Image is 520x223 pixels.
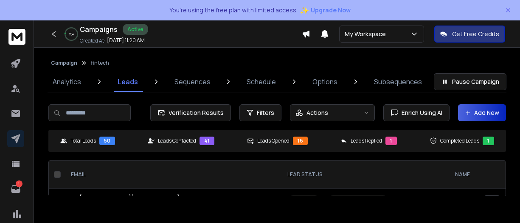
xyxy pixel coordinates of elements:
[458,104,506,121] button: Add New
[200,137,214,145] div: 41
[239,104,281,121] button: Filters
[307,71,343,92] a: Options
[306,109,328,117] p: Actions
[158,137,196,144] p: Leads Contacted
[434,73,506,90] button: Pause Campaign
[99,137,115,145] div: 50
[107,37,145,44] p: [DATE] 11:20 AM
[7,180,24,197] a: 1
[369,71,427,92] a: Subsequences
[70,137,96,144] p: Total Leads
[300,2,351,19] button: ✨Upgrade Now
[150,104,231,121] button: Verification Results
[293,137,308,145] div: 16
[345,30,389,38] p: My Workspace
[374,77,422,87] p: Subsequences
[281,161,448,189] th: LEAD STATUS
[257,137,290,144] p: Leads Opened
[80,37,105,44] p: Created At:
[385,137,397,145] div: 1
[398,109,442,117] span: Enrich Using AI
[483,137,494,145] div: 1
[69,31,74,37] p: 2 %
[312,77,337,87] p: Options
[118,77,138,87] p: Leads
[169,6,296,14] p: You're using the free plan with limited access
[79,194,180,202] div: [EMAIL_ADDRESS][DOMAIN_NAME]
[48,71,86,92] a: Analytics
[64,161,281,189] th: EMAIL
[351,137,382,144] p: Leads Replied
[51,60,77,66] button: Campaign
[247,77,276,87] p: Schedule
[257,109,274,117] span: Filters
[165,109,224,117] span: Verification Results
[16,180,22,187] p: 1
[123,24,148,35] div: Active
[53,77,81,87] p: Analytics
[174,77,211,87] p: Sequences
[383,104,450,121] button: Enrich Using AI
[112,71,143,92] a: Leads
[311,6,351,14] span: Upgrade Now
[80,24,118,34] h1: Campaigns
[300,4,309,16] span: ✨
[452,30,499,38] p: Get Free Credits
[91,60,109,66] p: fintech
[242,71,281,92] a: Schedule
[169,71,216,92] a: Sequences
[440,137,479,144] p: Completed Leads
[434,26,505,43] button: Get Free Credits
